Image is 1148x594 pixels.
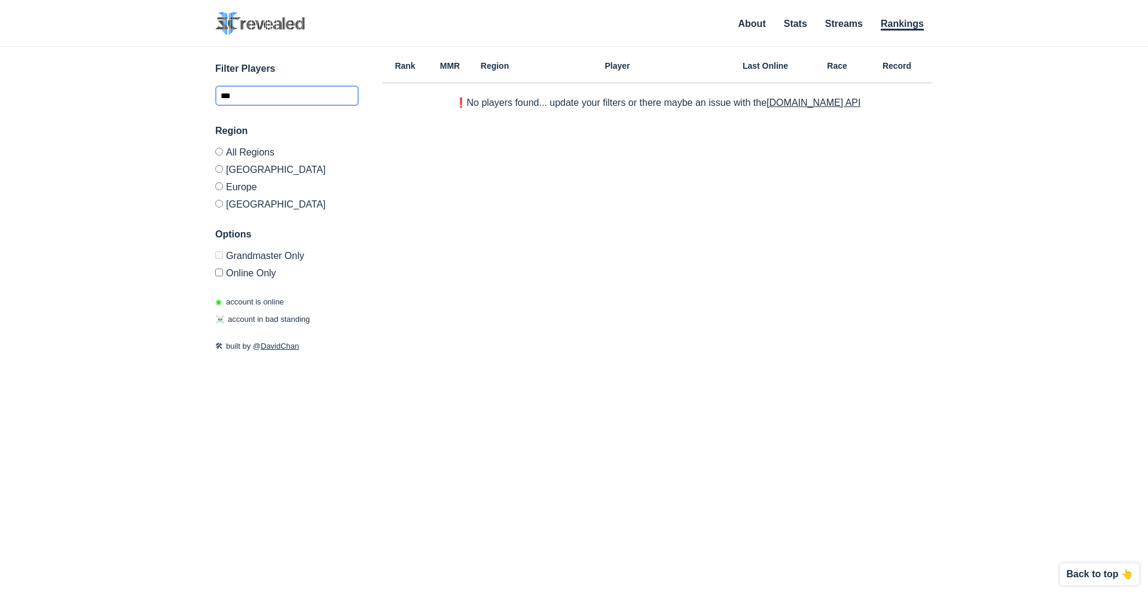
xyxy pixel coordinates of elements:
p: account in bad standing [215,313,310,325]
input: Online Only [215,269,223,276]
input: [GEOGRAPHIC_DATA] [215,200,223,208]
input: Europe [215,182,223,190]
h3: Filter Players [215,62,359,76]
h6: MMR [428,62,472,70]
h6: Rank [383,62,428,70]
input: All Regions [215,148,223,156]
input: [GEOGRAPHIC_DATA] [215,165,223,173]
a: [DOMAIN_NAME] API [767,98,860,108]
span: ☠️ [215,315,225,324]
a: About [738,19,766,29]
p: account is online [215,296,284,308]
a: Stats [784,19,807,29]
label: [GEOGRAPHIC_DATA] [215,195,359,209]
h6: Player [517,62,717,70]
h3: Options [215,227,359,242]
img: SC2 Revealed [215,12,305,35]
p: ❗️No players found... update your filters or there maybe an issue with the [455,98,861,108]
h6: Last Online [717,62,813,70]
p: Back to top 👆 [1066,569,1133,579]
label: Only show accounts currently laddering [215,264,359,278]
h6: Race [813,62,861,70]
input: Grandmaster Only [215,251,223,259]
label: Europe [215,178,359,195]
h3: Region [215,124,359,138]
p: built by @ [215,340,359,352]
h6: Record [861,62,933,70]
label: Only Show accounts currently in Grandmaster [215,251,359,264]
label: All Regions [215,148,359,160]
label: [GEOGRAPHIC_DATA] [215,160,359,178]
a: Streams [825,19,863,29]
h6: Region [472,62,517,70]
a: DavidChan [261,342,299,351]
a: Rankings [881,19,924,31]
span: 🛠 [215,342,223,351]
span: ◉ [215,297,222,306]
